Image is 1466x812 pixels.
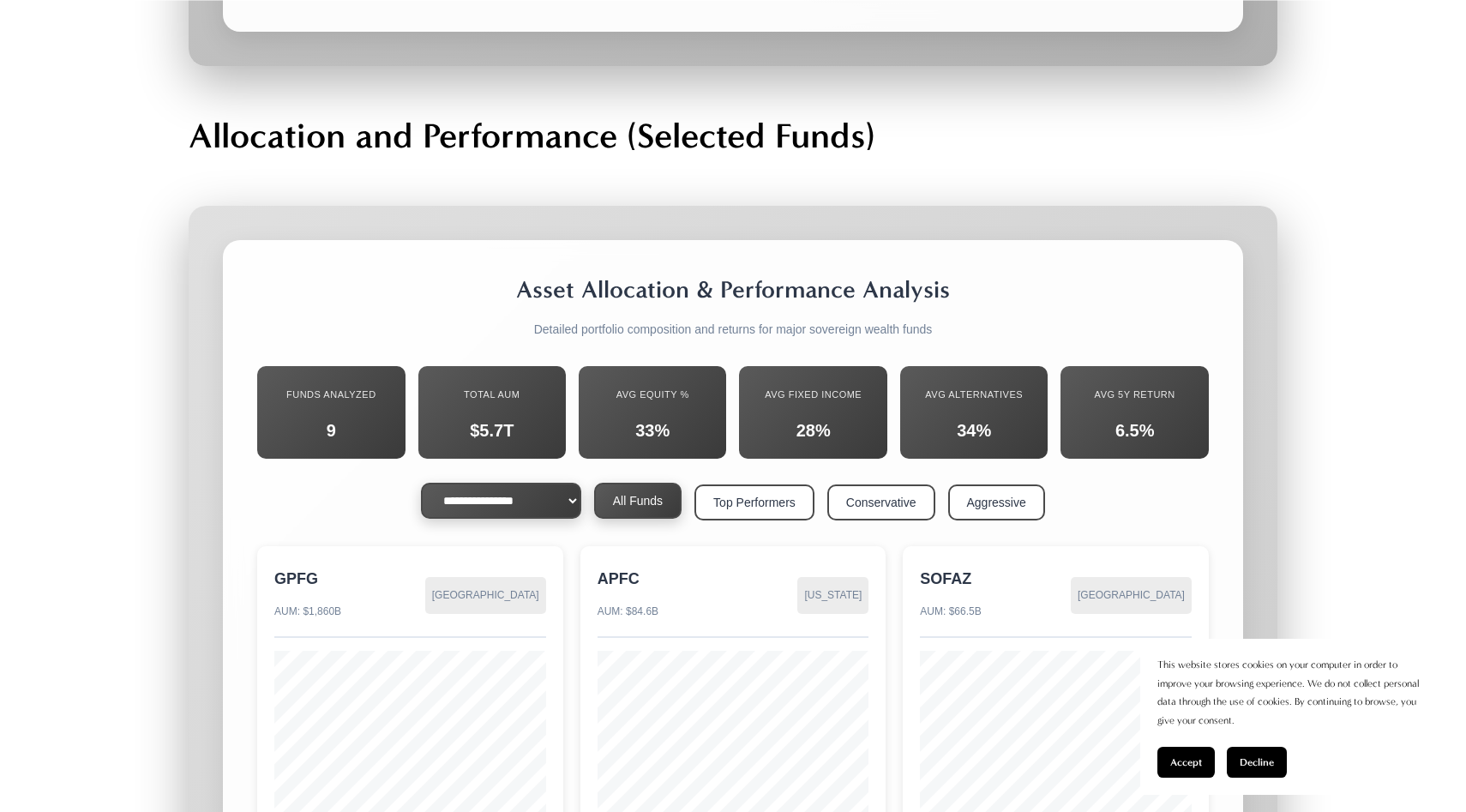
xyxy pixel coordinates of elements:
[1157,747,1215,778] button: Accept
[1227,747,1287,778] button: Decline
[913,379,1035,410] div: Avg Alternatives
[189,115,875,156] strong: Allocation and Performance (Selected Funds)
[270,415,392,446] div: 9
[1157,656,1432,730] p: This website stores cookies on your computer in order to improve your browsing experience. We do ...
[1140,639,1449,795] section: Cookie banner
[1073,379,1195,410] div: Avg 5Y Return
[694,484,814,521] button: Top Performers
[913,415,1035,446] div: 34%
[827,484,935,521] button: Conservative
[752,415,874,446] div: 28%
[257,319,1209,340] p: Detailed portfolio composition and returns for major sovereign wealth funds
[1071,577,1192,613] div: [GEOGRAPHIC_DATA]
[598,596,658,627] div: AUM: $84.6B
[431,379,553,410] div: Total AUM
[592,415,713,446] div: 33%
[274,563,341,594] div: GPFG
[1073,415,1195,446] div: 6.5%
[592,379,713,410] div: Avg Equity %
[1240,756,1274,768] span: Decline
[797,577,868,613] div: [US_STATE]
[920,563,981,594] div: SOFAZ
[274,596,341,627] div: AUM: $1,860B
[598,563,658,594] div: APFC
[948,484,1045,521] button: Aggressive
[431,415,553,446] div: $5.7T
[594,483,682,520] button: All Funds
[257,274,1209,305] h2: Asset Allocation & Performance Analysis
[752,379,874,410] div: Avg Fixed Income
[1170,756,1202,768] span: Accept
[920,596,981,627] div: AUM: $66.5B
[270,379,392,410] div: Funds Analyzed
[425,577,546,613] div: [GEOGRAPHIC_DATA]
